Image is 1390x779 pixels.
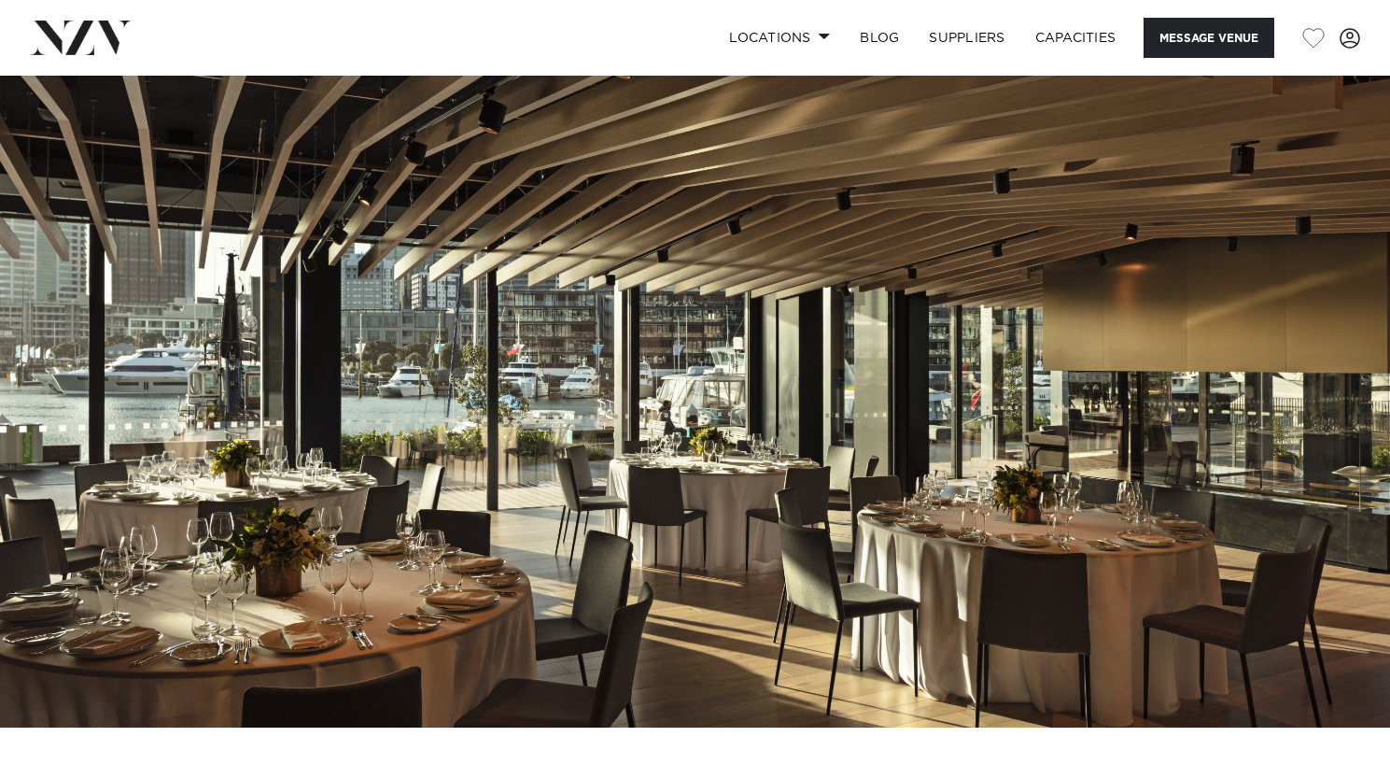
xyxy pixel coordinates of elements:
[1144,18,1274,58] button: Message Venue
[914,18,1019,58] a: SUPPLIERS
[30,21,132,54] img: nzv-logo.png
[1020,18,1131,58] a: Capacities
[714,18,845,58] a: Locations
[845,18,914,58] a: BLOG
